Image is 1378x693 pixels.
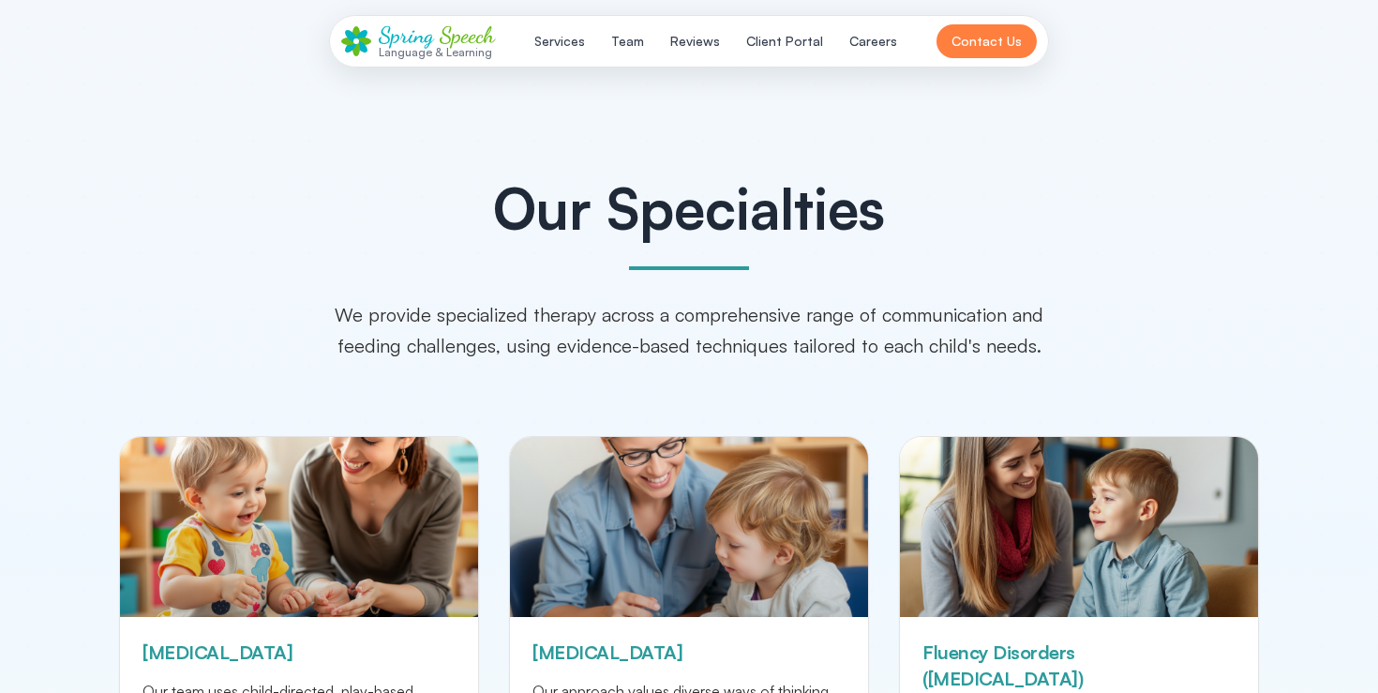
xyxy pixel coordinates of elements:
span: Speech [440,22,495,49]
button: Services [523,24,596,58]
span: We provide specialized therapy across a comprehensive range of communication and feeding challeng... [335,303,1043,357]
button: Team [600,24,655,58]
h2: Our Specialties [119,180,1259,236]
button: Contact Us [936,24,1037,58]
h3: Fluency Disorders ([MEDICAL_DATA]) [922,640,1236,692]
span: Spring [379,22,434,49]
button: Reviews [659,24,731,58]
div: Language & Learning [379,46,495,58]
button: Careers [838,24,908,58]
h3: [MEDICAL_DATA] [142,640,456,666]
button: Client Portal [735,24,834,58]
h3: [MEDICAL_DATA] [532,640,846,666]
